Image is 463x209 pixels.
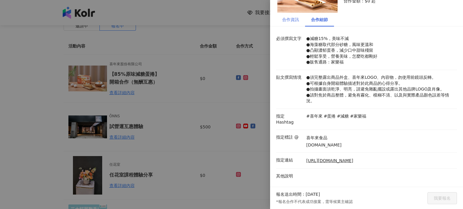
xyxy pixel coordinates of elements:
p: 指定連結 [276,157,303,163]
p: 指定標註 @ [276,134,303,140]
p: ●須完整露出商品外盒、喜年來LOGO、內容物，勿使用前鏡頭反轉。 ●可根據自身開箱體驗描述對於此商品的心得分享。 ●拍攝畫面須乾淨、明亮，請避免雜亂擺設或露出其他品牌LOGO及肖像。 ●請對焦於... [306,75,454,104]
div: 合作資訊 [282,16,299,23]
p: ●減糖15%，美味不減 ●海藻糖取代部分砂糖，風味更溫和 ●凸顯濃郁蛋香，減少口中甜味殘留 ●輕鬆享受，營養美味，怎麼吃都剛好 ●販售通路：家樂福 [306,36,454,65]
p: #家樂福 [350,113,366,119]
p: #蛋捲 [324,113,336,119]
p: 貼文撰寫情境 [276,75,303,81]
p: 指定 Hashtag [276,113,303,125]
a: [URL][DOMAIN_NAME] [306,158,353,164]
p: *報名合作不代表成功接案，需等候業主確認 [276,199,353,204]
p: 必須撰寫文字 [276,36,303,42]
p: #減糖 [337,113,349,119]
p: 喜年來食品 [306,135,342,141]
p: 報名送出時間：[DATE] [276,192,320,198]
button: 我要報名 [427,192,457,204]
div: 合作細節 [311,16,328,23]
p: [DOMAIN_NAME] [306,142,342,148]
p: 其他說明 [276,173,303,179]
p: #喜年來 [306,113,323,119]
